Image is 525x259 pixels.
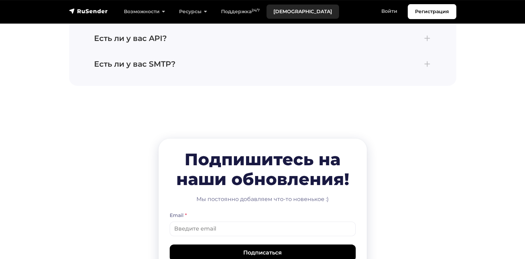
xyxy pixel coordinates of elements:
[252,8,260,12] sup: 24/7
[172,5,214,19] a: Ресурсы
[170,195,356,203] div: Мы постоянно добавляем что-то новенькое :)
[266,5,339,19] a: [DEMOGRAPHIC_DATA]
[94,34,431,43] h4: Есть ли у вас API?
[374,4,404,18] a: Войти
[94,60,431,69] h4: Есть ли у вас SMTP?
[170,150,356,190] h2: Подпишитесь на наши обновления!
[214,5,266,19] a: Поддержка24/7
[170,212,356,219] div: Email
[117,5,172,19] a: Возможности
[408,4,456,19] a: Регистрация
[69,8,108,15] img: RuSender
[170,222,356,236] input: Введите email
